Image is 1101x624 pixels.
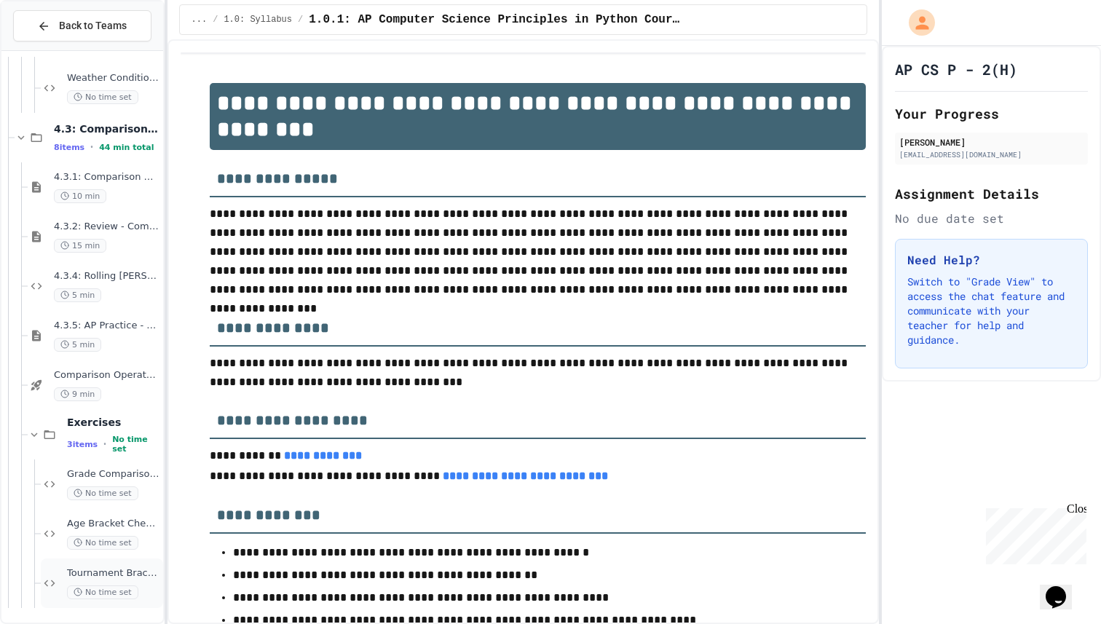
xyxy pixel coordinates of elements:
[907,275,1076,347] p: Switch to "Grade View" to access the chat feature and communicate with your teacher for help and ...
[90,141,93,153] span: •
[54,239,106,253] span: 15 min
[213,14,218,25] span: /
[54,171,160,183] span: 4.3.1: Comparison Operators
[895,59,1017,79] h1: AP CS P - 2(H)
[899,135,1084,149] div: [PERSON_NAME]
[67,518,160,530] span: Age Bracket Checker
[309,11,682,28] span: 1.0.1: AP Computer Science Principles in Python Course Syllabus
[59,18,127,33] span: Back to Teams
[67,416,160,429] span: Exercises
[54,338,101,352] span: 5 min
[54,143,84,152] span: 8 items
[67,440,98,449] span: 3 items
[1040,566,1086,609] iframe: chat widget
[13,10,151,42] button: Back to Teams
[54,270,160,283] span: 4.3.4: Rolling [PERSON_NAME]
[67,90,138,104] span: No time set
[54,221,160,233] span: 4.3.2: Review - Comparison Operators
[103,438,106,450] span: •
[67,468,160,481] span: Grade Comparison Debugger
[54,369,160,382] span: Comparison Operators - Quiz
[54,387,101,401] span: 9 min
[192,14,208,25] span: ...
[6,6,100,92] div: Chat with us now!Close
[67,567,160,580] span: Tournament Bracket Validator
[298,14,303,25] span: /
[67,585,138,599] span: No time set
[893,6,939,39] div: My Account
[895,183,1088,204] h2: Assignment Details
[54,122,160,135] span: 4.3: Comparison Operators
[67,536,138,550] span: No time set
[899,149,1084,160] div: [EMAIL_ADDRESS][DOMAIN_NAME]
[67,72,160,84] span: Weather Conditions Checker
[224,14,292,25] span: 1.0: Syllabus
[54,320,160,332] span: 4.3.5: AP Practice - Comparison Operators
[112,435,159,454] span: No time set
[980,502,1086,564] iframe: chat widget
[895,210,1088,227] div: No due date set
[907,251,1076,269] h3: Need Help?
[99,143,154,152] span: 44 min total
[895,103,1088,124] h2: Your Progress
[54,288,101,302] span: 5 min
[54,189,106,203] span: 10 min
[67,486,138,500] span: No time set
